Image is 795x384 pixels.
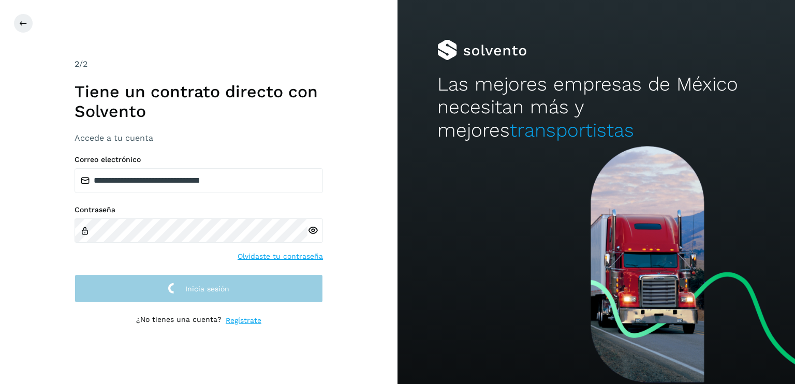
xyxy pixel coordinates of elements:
h2: Las mejores empresas de México necesitan más y mejores [437,73,755,142]
h3: Accede a tu cuenta [75,133,323,143]
button: Inicia sesión [75,274,323,303]
p: ¿No tienes una cuenta? [136,315,222,326]
span: 2 [75,59,79,69]
label: Correo electrónico [75,155,323,164]
span: Inicia sesión [185,285,229,292]
a: Olvidaste tu contraseña [238,251,323,262]
h1: Tiene un contrato directo con Solvento [75,82,323,122]
span: transportistas [510,119,634,141]
div: /2 [75,58,323,70]
label: Contraseña [75,205,323,214]
a: Regístrate [226,315,261,326]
